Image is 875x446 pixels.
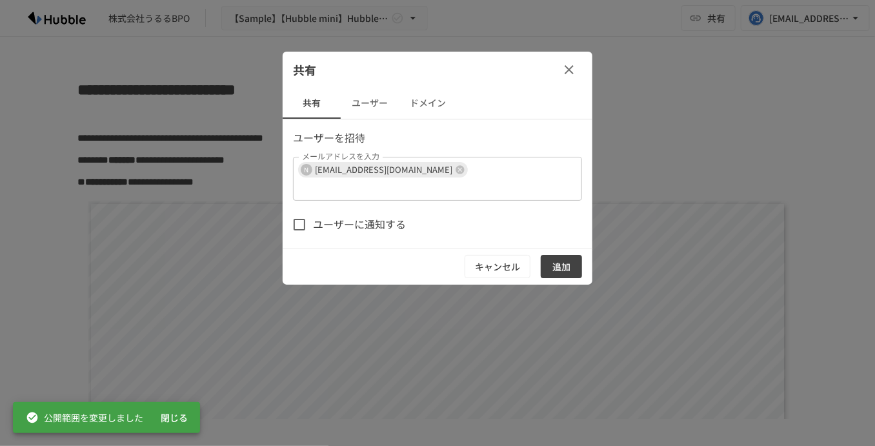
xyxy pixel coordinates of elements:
div: N[EMAIL_ADDRESS][DOMAIN_NAME] [298,162,468,177]
p: ユーザーを招待 [293,130,582,147]
button: 追加 [541,255,582,279]
label: メールアドレスを入力 [302,151,379,162]
div: 共有 [283,52,592,88]
div: N [301,164,312,176]
button: ユーザー [341,88,399,119]
button: 閉じる [154,406,195,430]
div: 公開範囲を変更しました [26,406,143,429]
button: ドメイン [399,88,457,119]
button: キャンセル [465,255,530,279]
button: 共有 [283,88,341,119]
span: ユーザーに通知する [313,216,406,233]
span: [EMAIL_ADDRESS][DOMAIN_NAME] [310,162,458,177]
